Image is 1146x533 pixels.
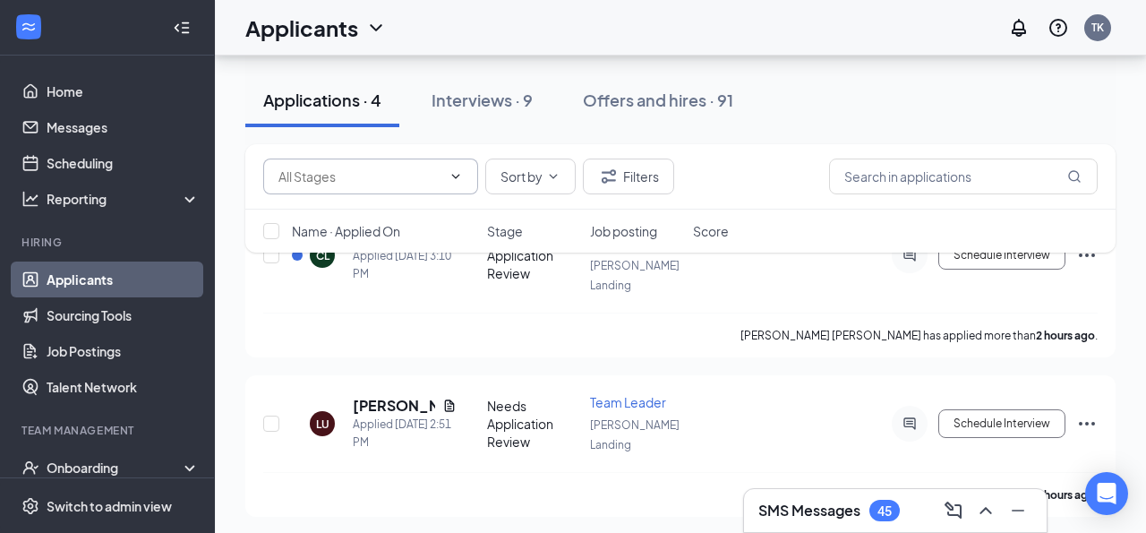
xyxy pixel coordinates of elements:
[693,222,729,240] span: Score
[353,396,435,416] h5: [PERSON_NAME]
[47,145,200,181] a: Scheduling
[546,169,560,184] svg: ChevronDown
[500,170,543,183] span: Sort by
[943,500,964,521] svg: ComposeMessage
[1004,496,1032,525] button: Minimize
[1076,413,1098,434] svg: Ellipses
[173,19,191,37] svg: Collapse
[449,169,463,184] svg: ChevronDown
[47,109,200,145] a: Messages
[1067,169,1082,184] svg: MagnifyingGlass
[292,222,400,240] span: Name · Applied On
[740,328,1098,343] p: [PERSON_NAME] [PERSON_NAME] has applied more than .
[21,235,196,250] div: Hiring
[877,503,892,519] div: 45
[590,394,666,410] span: Team Leader
[1048,17,1069,39] svg: QuestionInfo
[47,369,200,405] a: Talent Network
[939,496,968,525] button: ComposeMessage
[899,417,920,431] svg: ActiveChat
[583,89,733,111] div: Offers and hires · 91
[590,418,680,451] span: [PERSON_NAME] Landing
[263,89,381,111] div: Applications · 4
[487,397,579,451] div: Needs Application Review
[47,73,200,109] a: Home
[829,159,1098,194] input: Search in applications
[1091,20,1104,35] div: TK
[47,262,200,297] a: Applicants
[353,416,457,451] div: Applied [DATE] 2:51 PM
[47,459,184,477] div: Onboarding
[47,190,201,208] div: Reporting
[21,190,39,208] svg: Analysis
[20,18,38,36] svg: WorkstreamLogo
[432,89,533,111] div: Interviews · 9
[1036,488,1095,502] b: 2 hours ago
[832,487,1098,503] p: [PERSON_NAME] has applied more than .
[47,497,172,515] div: Switch to admin view
[1036,329,1095,342] b: 2 hours ago
[1085,472,1128,515] div: Open Intercom Messenger
[21,459,39,477] svg: UserCheck
[1008,17,1030,39] svg: Notifications
[316,417,329,432] div: LU
[47,333,200,369] a: Job Postings
[1007,500,1029,521] svg: Minimize
[971,496,1000,525] button: ChevronUp
[21,423,196,438] div: Team Management
[590,222,657,240] span: Job posting
[485,159,576,194] button: Sort byChevronDown
[487,222,523,240] span: Stage
[583,159,674,194] button: Filter Filters
[975,500,996,521] svg: ChevronUp
[21,497,39,515] svg: Settings
[758,501,860,520] h3: SMS Messages
[365,17,387,39] svg: ChevronDown
[245,13,358,43] h1: Applicants
[442,399,457,413] svg: Document
[598,166,620,187] svg: Filter
[938,409,1065,438] button: Schedule Interview
[47,297,200,333] a: Sourcing Tools
[278,167,441,186] input: All Stages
